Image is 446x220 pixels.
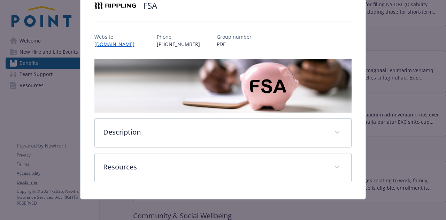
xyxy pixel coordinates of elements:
[95,119,351,147] div: Description
[94,33,140,40] p: Website
[95,153,351,182] div: Resources
[103,162,326,172] p: Resources
[94,59,351,113] img: banner
[217,33,252,40] p: Group number
[157,33,200,40] p: Phone
[94,41,140,47] a: [DOMAIN_NAME]
[217,40,252,48] p: PDE
[157,40,200,48] p: [PHONE_NUMBER]
[103,127,326,137] p: Description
